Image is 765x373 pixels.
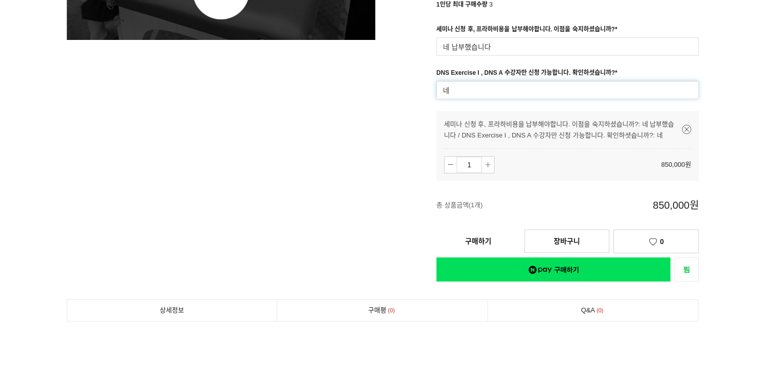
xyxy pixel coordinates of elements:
[436,230,520,252] a: 구매하기
[436,1,487,8] span: 1인당 최대 구매수량
[595,305,605,316] span: 0
[67,300,277,321] a: 상세정보
[436,68,617,81] div: DNS Exercise I , DNS A 수강자만 신청 가능합니다. 확인하셧습니까?
[674,257,699,282] a: 새창
[436,189,568,222] span: 총 상품금액(1개)
[444,120,674,139] span: 세미나 신청 후, 프라하비용을 납부해야합니다. 이점을 숙지하셨습니까?: 네 납부했습니다 / DNS Exercise I , DNS A 수강자만 신청 가능합니다. 확인하셧습니까?: 네
[489,1,493,8] span: 3
[660,238,664,246] span: 0
[524,229,609,253] a: 장바구니
[436,37,699,56] input: 필수입력
[568,189,699,222] span: 850,000원
[436,24,617,37] div: 세미나 신청 후, 프라하비용을 납부해야합니다. 이점을 숙지하셨습니까?
[277,300,487,321] a: 구매평0
[488,300,698,321] a: Q&A0
[661,161,691,168] span: 850,000원
[436,81,699,99] input: 필수입력
[386,305,396,316] span: 0
[436,257,670,282] a: 새창
[613,229,698,253] a: 0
